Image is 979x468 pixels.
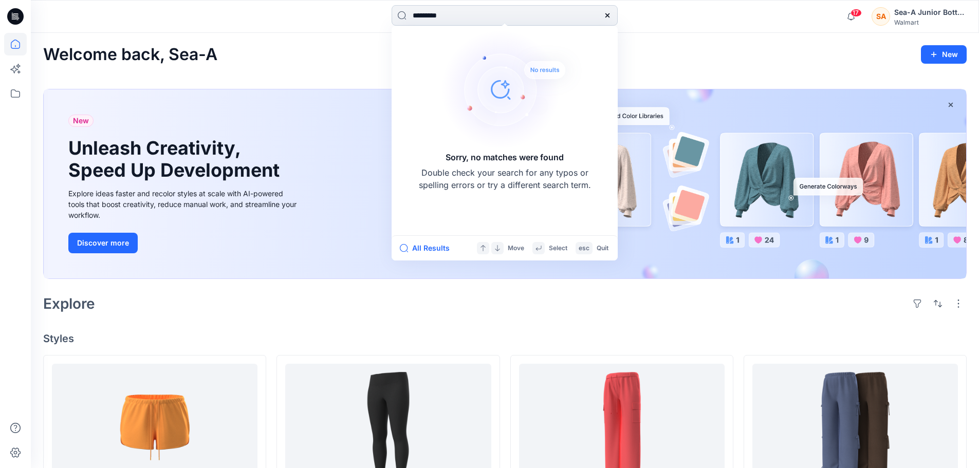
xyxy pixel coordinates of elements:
a: Discover more [68,233,300,253]
h2: Explore [43,295,95,312]
p: esc [579,243,589,254]
p: Move [508,243,524,254]
p: Double check your search for any typos or spelling errors or try a different search term. [417,166,592,191]
p: Quit [597,243,608,254]
div: SA [872,7,890,26]
span: 17 [851,9,862,17]
p: Select [549,243,567,254]
h5: Sorry, no matches were found [446,151,564,163]
div: Walmart [894,18,966,26]
button: All Results [400,242,456,254]
div: Explore ideas faster and recolor styles at scale with AI-powered tools that boost creativity, red... [68,188,300,220]
h1: Unleash Creativity, Speed Up Development [68,137,284,181]
h2: Welcome back, Sea-A [43,45,217,64]
button: New [921,45,967,64]
button: Discover more [68,233,138,253]
h4: Styles [43,332,967,345]
div: Sea-A Junior Bottom [894,6,966,18]
span: New [73,115,89,127]
img: Sorry, no matches were found [441,28,585,151]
